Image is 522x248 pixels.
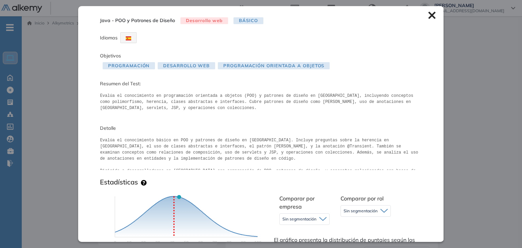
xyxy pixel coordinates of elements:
[100,53,121,59] span: Objetivos
[254,240,261,245] text: 100
[126,36,131,40] img: ESP
[241,240,246,245] text: 90
[100,17,175,24] span: Java - POO y Patrones de Diseño
[100,93,422,111] pre: Evalúa el conocimiento en programación orientada a objetos (POO) y patrones de diseño en [GEOGRAP...
[100,35,118,41] span: Idiomas
[103,62,155,69] span: Programación
[155,240,160,245] text: 30
[170,240,174,245] text: 40
[127,240,132,245] text: 10
[212,240,217,245] text: 70
[158,62,215,69] span: Desarrollo Web
[100,137,422,170] pre: Evalúa el conocimiento básico en POO y patrones de diseño en [GEOGRAPHIC_DATA]. Incluye preguntas...
[100,178,138,186] h3: Estadísticas
[344,208,378,214] span: Sin segmentación
[341,195,384,202] span: Comparar por rol
[180,17,228,24] span: Desarrollo web
[282,216,316,222] span: Sin segmentación
[198,240,203,245] text: 60
[100,125,422,132] span: Detalle
[114,240,116,245] text: 0
[279,195,315,210] span: Comparar por empresa
[184,240,189,245] text: 50
[233,17,263,24] span: Básico
[227,240,231,245] text: 80
[218,62,330,69] span: Programación Orientada a Objetos
[100,80,422,87] span: Resumen del Test:
[141,240,146,245] text: 20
